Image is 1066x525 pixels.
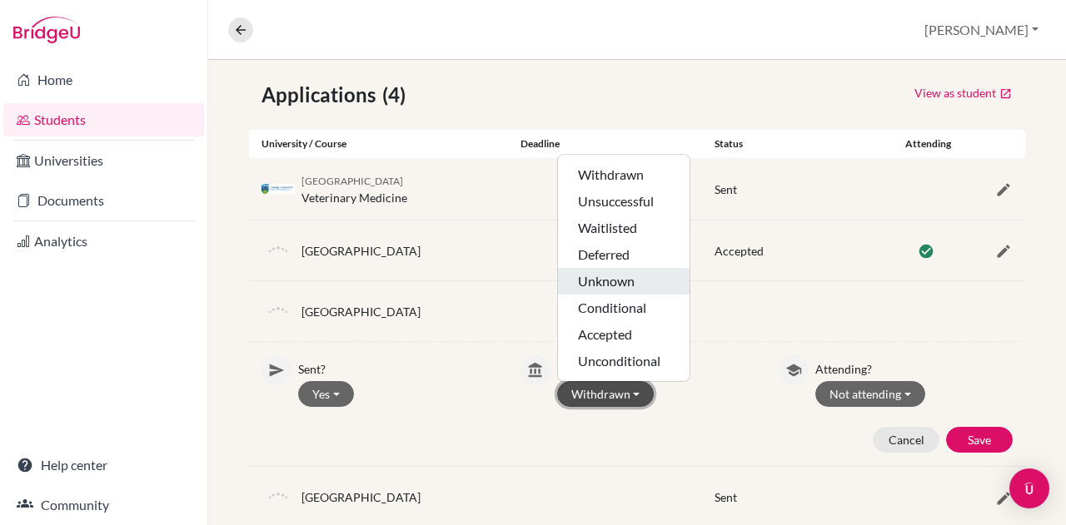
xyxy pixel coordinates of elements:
button: Conditional [558,295,690,321]
button: Accepted [558,321,690,348]
div: Withdrawn [557,154,690,382]
div: Status [702,136,896,151]
button: Deferred [558,241,690,268]
div: Deadline [508,136,702,151]
span: (4) [382,80,412,110]
a: Documents [3,184,204,217]
img: ie_ucd_11chb4vc.jpeg [262,184,295,194]
button: Cancel [873,427,939,453]
span: Sent [715,490,737,504]
div: [GEOGRAPHIC_DATA] [301,242,421,260]
a: Universities [3,144,204,177]
span: Sent [715,182,737,196]
p: Sent? [298,355,496,378]
span: [GEOGRAPHIC_DATA] [301,175,403,187]
a: View as student [914,80,1013,106]
a: Home [3,63,204,97]
button: Save [946,427,1013,453]
button: Withdrawn [558,161,690,188]
button: Unknown [558,268,690,295]
div: Open Intercom Messenger [1009,468,1049,508]
button: Unconditional [558,348,690,374]
a: Analytics [3,225,204,258]
img: Bridge-U [13,17,80,43]
span: Applications [262,80,382,110]
button: Not attending [815,381,925,407]
div: University / Course [249,136,508,151]
button: Waitlisted [558,215,690,241]
p: Attending? [815,355,1013,378]
button: Withdrawn [557,381,655,407]
img: default-university-logo-42dd438d0b49c2174d4c41c49dcd67eec2da6d16b3a2f6d5de70cc347232e317.png [262,295,295,328]
div: Veterinary Medicine [301,171,407,206]
a: Help center [3,448,204,482]
img: default-university-logo-42dd438d0b49c2174d4c41c49dcd67eec2da6d16b3a2f6d5de70cc347232e317.png [262,234,295,267]
img: default-university-logo-42dd438d0b49c2174d4c41c49dcd67eec2da6d16b3a2f6d5de70cc347232e317.png [262,480,295,513]
a: Students [3,103,204,136]
button: [PERSON_NAME] [917,14,1046,46]
div: Attending [896,136,961,151]
a: Community [3,488,204,522]
span: Accepted [715,244,764,258]
button: Yes [298,381,354,407]
button: Unsuccessful [558,188,690,215]
div: [GEOGRAPHIC_DATA] [301,488,421,506]
div: [GEOGRAPHIC_DATA] [301,303,421,320]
